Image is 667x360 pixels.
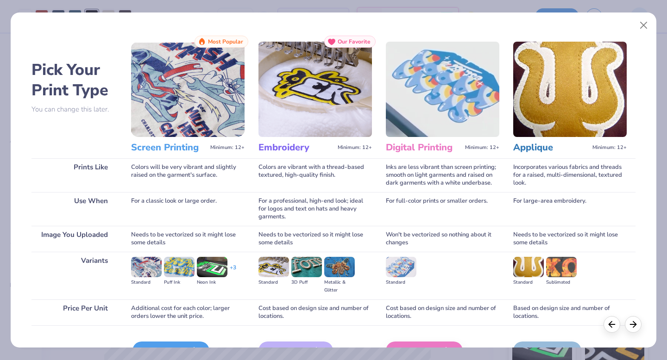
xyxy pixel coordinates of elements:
img: Puff Ink [164,257,195,277]
div: Won't be vectorized so nothing about it changes [386,226,499,252]
div: Standard [258,279,289,286]
div: Variants [31,252,117,299]
img: 3D Puff [291,257,322,277]
h3: Applique [513,142,589,154]
div: + 3 [230,264,236,279]
div: For a classic look or large order. [131,192,245,226]
div: Based on design size and number of locations. [513,299,627,325]
div: Applique [513,341,581,360]
div: Puff Ink [164,279,195,286]
div: 3D Puff [291,279,322,286]
div: Standard [131,279,162,286]
h3: Screen Printing [131,142,207,154]
div: Embroidery [258,341,333,360]
span: Minimum: 12+ [210,144,245,151]
span: Minimum: 12+ [338,144,372,151]
img: Applique [513,42,627,137]
div: Needs to be vectorized so it might lose some details [131,226,245,252]
img: Standard [386,257,416,277]
div: Colors will be very vibrant and slightly raised on the garment's surface. [131,158,245,192]
div: Standard [386,279,416,286]
img: Sublimated [546,257,577,277]
div: Neon Ink [197,279,227,286]
div: For full-color prints or smaller orders. [386,192,499,226]
p: You can change this later. [31,106,117,113]
img: Metallic & Glitter [324,257,355,277]
span: Our Favorite [338,38,371,45]
img: Digital Printing [386,42,499,137]
img: Standard [513,257,544,277]
div: Needs to be vectorized so it might lose some details [258,226,372,252]
div: Cost based on design size and number of locations. [386,299,499,325]
span: Minimum: 12+ [465,144,499,151]
div: For a professional, high-end look; ideal for logos and text on hats and heavy garments. [258,192,372,226]
div: Price Per Unit [31,299,117,325]
div: Needs to be vectorized so it might lose some details [513,226,627,252]
img: Standard [258,257,289,277]
img: Neon Ink [197,257,227,277]
img: Screen Printing [131,42,245,137]
button: Close [635,17,653,34]
h2: Pick Your Print Type [31,60,117,100]
div: Prints Like [31,158,117,192]
img: Embroidery [258,42,372,137]
div: Inks are less vibrant than screen printing; smooth on light garments and raised on dark garments ... [386,158,499,192]
div: Incorporates various fabrics and threads for a raised, multi-dimensional, textured look. [513,158,627,192]
div: Cost based on design size and number of locations. [258,299,372,325]
div: Colors are vibrant with a thread-based textured, high-quality finish. [258,158,372,192]
div: Sublimated [546,279,577,286]
div: Screen Print [132,341,209,360]
div: Digital Print [386,341,463,360]
div: Metallic & Glitter [324,279,355,294]
h3: Digital Printing [386,142,461,154]
h3: Embroidery [258,142,334,154]
span: Most Popular [208,38,243,45]
div: Standard [513,279,544,286]
div: Use When [31,192,117,226]
div: Additional cost for each color; larger orders lower the unit price. [131,299,245,325]
img: Standard [131,257,162,277]
div: Image You Uploaded [31,226,117,252]
span: Minimum: 12+ [592,144,627,151]
div: For large-area embroidery. [513,192,627,226]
